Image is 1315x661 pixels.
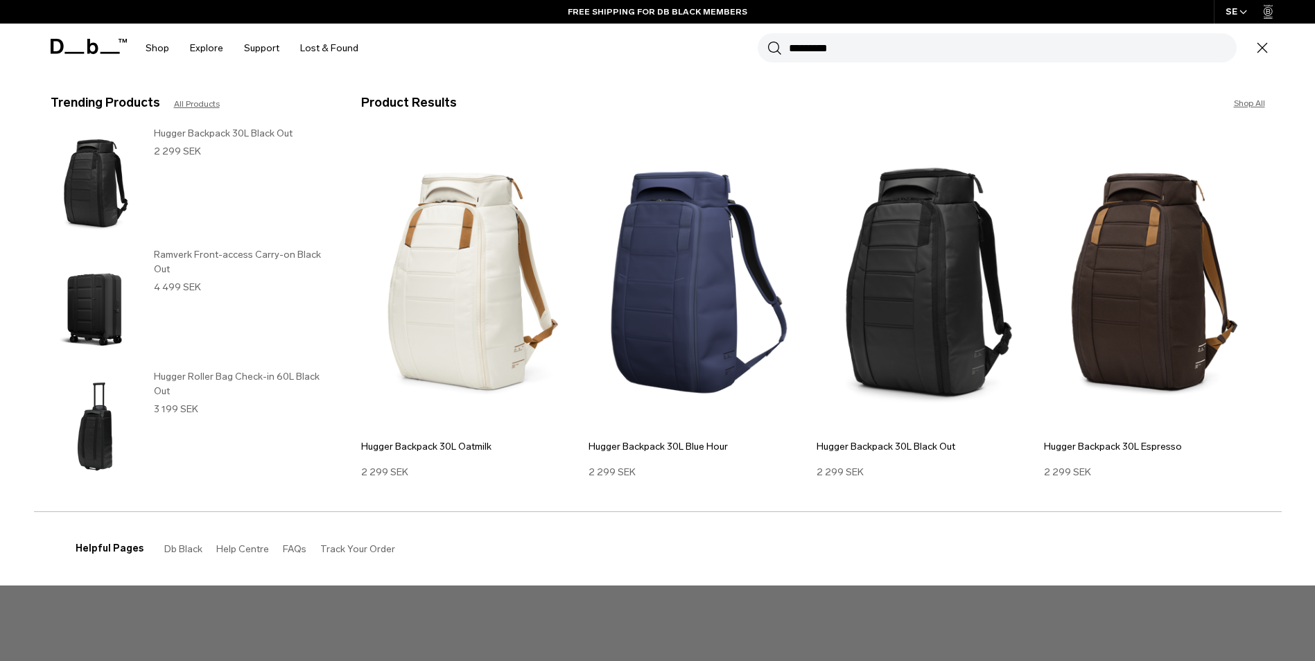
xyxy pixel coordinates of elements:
[216,543,269,555] a: Help Centre
[589,439,810,454] h3: Hugger Backpack 30L Blue Hour
[817,134,1038,431] img: Hugger Backpack 30L Black Out
[244,24,279,73] a: Support
[589,134,810,479] a: Hugger Backpack 30L Blue Hour Hugger Backpack 30L Blue Hour 2 299 SEK
[320,543,395,555] a: Track Your Order
[154,369,333,398] h3: Hugger Roller Bag Check-in 60L Black Out
[589,134,810,431] img: Hugger Backpack 30L Blue Hour
[361,134,582,431] img: Hugger Backpack 30L Oatmilk
[51,126,140,240] img: Hugger Backpack 30L Black Out
[1044,134,1265,479] a: Hugger Backpack 30L Espresso Hugger Backpack 30L Espresso 2 299 SEK
[164,543,202,555] a: Db Black
[361,94,813,112] h3: Product Results
[283,543,306,555] a: FAQs
[568,6,747,18] a: FREE SHIPPING FOR DB BLACK MEMBERS
[51,247,140,362] img: Ramverk Front-access Carry-on Black Out
[1044,439,1265,454] h3: Hugger Backpack 30L Espresso
[51,126,333,240] a: Hugger Backpack 30L Black Out Hugger Backpack 30L Black Out 2 299 SEK
[190,24,223,73] a: Explore
[154,247,333,276] h3: Ramverk Front-access Carry-on Black Out
[817,134,1038,479] a: Hugger Backpack 30L Black Out Hugger Backpack 30L Black Out 2 299 SEK
[1044,466,1091,478] span: 2 299 SEK
[154,126,333,141] h3: Hugger Backpack 30L Black Out
[76,541,143,556] h3: Helpful Pages
[135,24,369,73] nav: Main Navigation
[1044,134,1265,431] img: Hugger Backpack 30L Espresso
[174,98,220,110] a: All Products
[300,24,358,73] a: Lost & Found
[817,439,1038,454] h3: Hugger Backpack 30L Black Out
[51,369,140,484] img: Hugger Roller Bag Check-in 60L Black Out
[1234,97,1265,109] a: Shop All
[154,281,201,293] span: 4 499 SEK
[154,146,201,157] span: 2 299 SEK
[51,94,160,112] h3: Trending Products
[361,466,408,478] span: 2 299 SEK
[51,247,333,362] a: Ramverk Front-access Carry-on Black Out Ramverk Front-access Carry-on Black Out 4 499 SEK
[154,403,198,415] span: 3 199 SEK
[361,439,582,454] h3: Hugger Backpack 30L Oatmilk
[361,134,582,479] a: Hugger Backpack 30L Oatmilk Hugger Backpack 30L Oatmilk 2 299 SEK
[51,369,333,484] a: Hugger Roller Bag Check-in 60L Black Out Hugger Roller Bag Check-in 60L Black Out 3 199 SEK
[146,24,169,73] a: Shop
[589,466,636,478] span: 2 299 SEK
[817,466,864,478] span: 2 299 SEK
